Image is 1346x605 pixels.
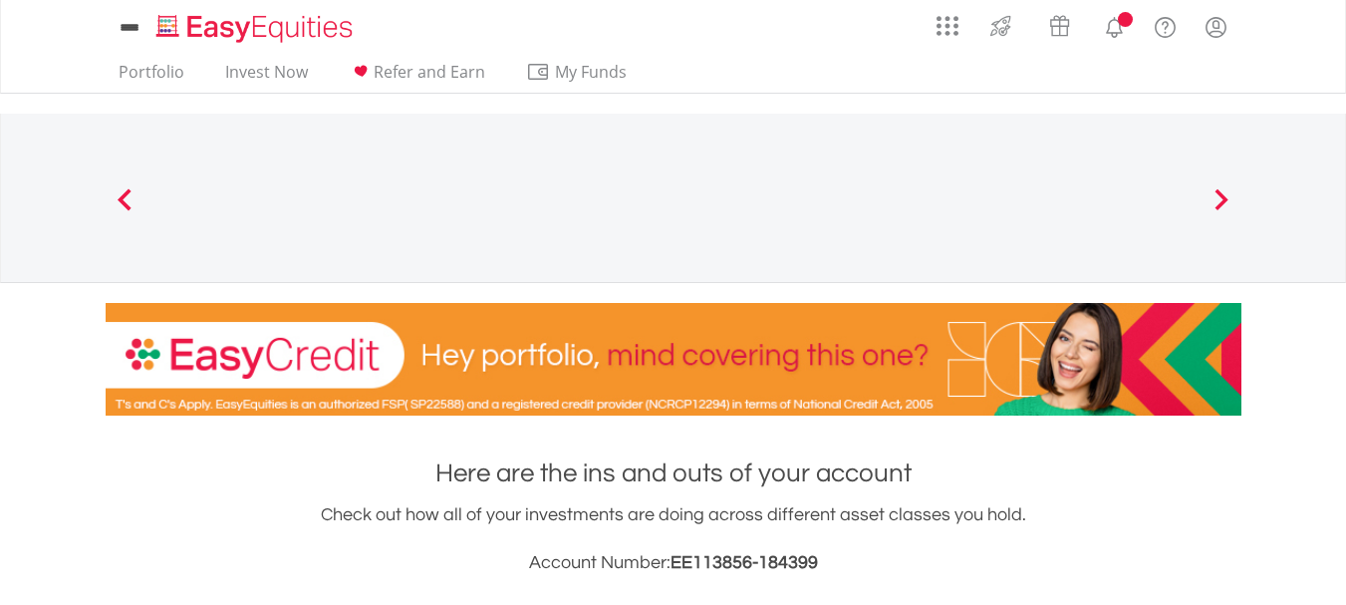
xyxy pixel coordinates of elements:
img: thrive-v2.svg [984,10,1017,42]
a: Invest Now [217,62,316,93]
a: Refer and Earn [341,62,493,93]
h3: Account Number: [106,549,1241,577]
span: My Funds [526,59,657,85]
a: Vouchers [1030,5,1089,42]
span: Refer and Earn [374,61,485,83]
img: vouchers-v2.svg [1043,10,1076,42]
a: Home page [148,5,361,45]
img: EasyCredit Promotion Banner [106,303,1241,416]
a: Portfolio [111,62,192,93]
img: EasyEquities_Logo.png [152,12,361,45]
img: grid-menu-icon.svg [937,15,958,37]
h1: Here are the ins and outs of your account [106,455,1241,491]
a: Notifications [1089,5,1140,45]
a: FAQ's and Support [1140,5,1191,45]
a: AppsGrid [924,5,971,37]
a: My Profile [1191,5,1241,49]
div: Check out how all of your investments are doing across different asset classes you hold. [106,501,1241,577]
span: EE113856-184399 [671,553,818,572]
